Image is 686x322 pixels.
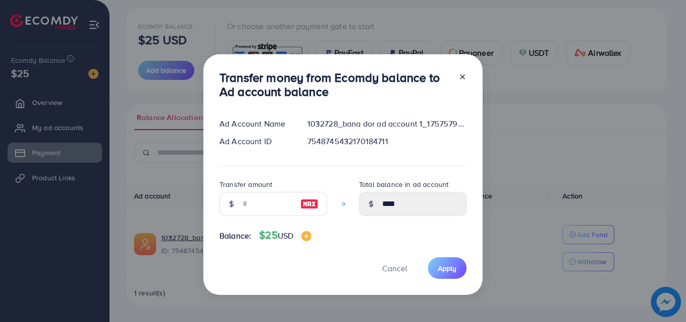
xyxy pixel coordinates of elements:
[370,257,420,279] button: Cancel
[438,263,456,273] span: Apply
[428,257,467,279] button: Apply
[359,179,448,189] label: Total balance in ad account
[219,70,450,99] h3: Transfer money from Ecomdy balance to Ad account balance
[301,231,311,241] img: image
[259,229,311,242] h4: $25
[300,198,318,210] img: image
[278,230,293,241] span: USD
[211,136,299,147] div: Ad Account ID
[382,263,407,274] span: Cancel
[299,118,475,130] div: 1032728_bana dor ad account 1_1757579407255
[219,179,272,189] label: Transfer amount
[211,118,299,130] div: Ad Account Name
[299,136,475,147] div: 7548745432170184711
[219,230,251,242] span: Balance:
